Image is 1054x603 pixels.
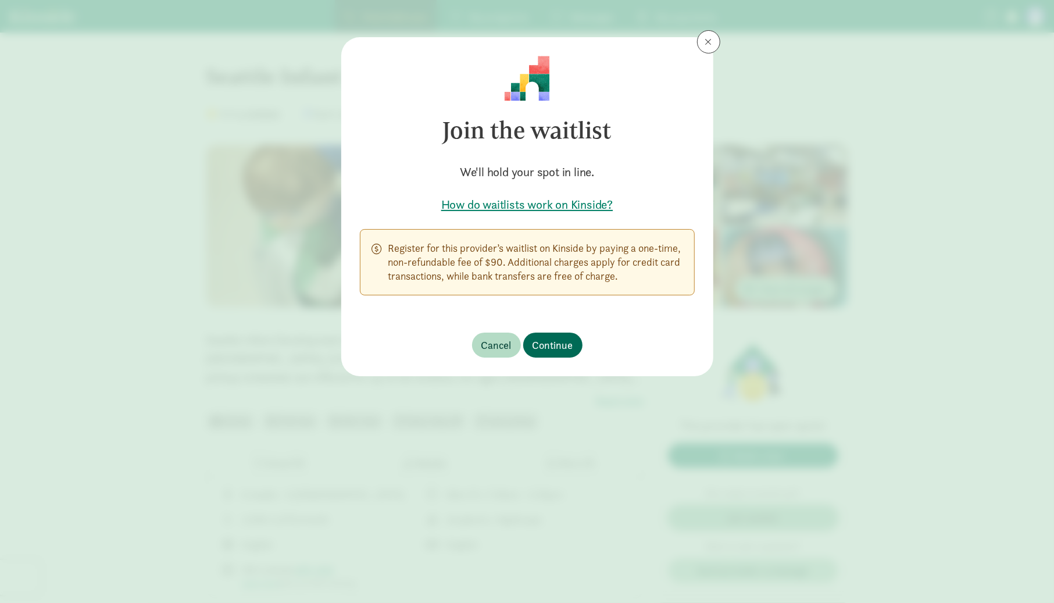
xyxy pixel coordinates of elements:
[388,241,683,283] p: Register for this provider’s waitlist on Kinside by paying a one-time, non-refundable fee of $90....
[472,333,521,358] button: Cancel
[481,337,512,353] span: Cancel
[360,101,695,159] h3: Join the waitlist
[360,164,695,180] h5: We'll hold your spot in line.
[360,197,695,213] a: How do waitlists work on Kinside?
[533,337,573,353] span: Continue
[523,333,583,358] button: Continue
